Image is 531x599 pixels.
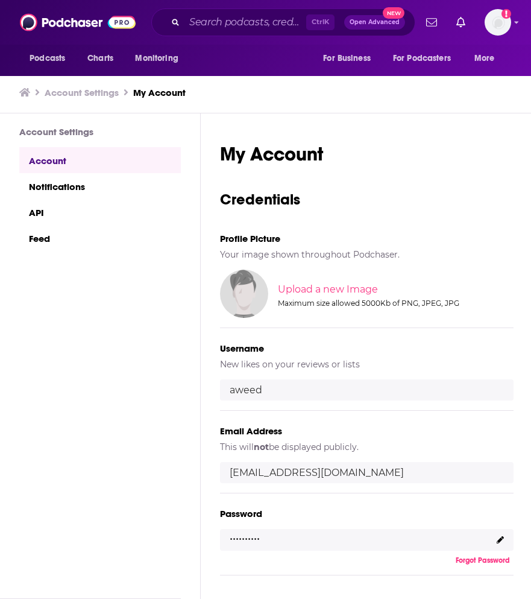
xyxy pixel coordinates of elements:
img: Podchaser - Follow, Share and Rate Podcasts [20,11,136,34]
img: Your profile image [220,270,268,318]
b: not [254,442,269,452]
button: open menu [21,47,81,70]
button: open menu [466,47,510,70]
a: Feed [19,225,181,251]
a: Show notifications dropdown [451,12,470,33]
span: More [474,50,495,67]
h5: Username [220,343,514,354]
a: API [19,199,181,225]
h3: Account Settings [19,126,181,138]
div: Maximum size allowed 5000Kb of PNG, JPEG, JPG [278,299,511,308]
span: Monitoring [135,50,178,67]
a: Account [19,147,181,173]
span: Podcasts [30,50,65,67]
a: Notifications [19,173,181,199]
span: Ctrl K [306,14,335,30]
button: Forgot Password [452,556,514,565]
span: For Podcasters [393,50,451,67]
a: Charts [80,47,121,70]
span: Charts [87,50,113,67]
span: New [383,7,404,19]
h5: Profile Picture [220,233,514,244]
button: Show profile menu [485,9,511,36]
h5: Email Address [220,425,514,437]
div: Search podcasts, credits, & more... [151,8,415,36]
span: For Business [323,50,371,67]
a: Show notifications dropdown [421,12,442,33]
button: open menu [315,47,386,70]
button: Open AdvancedNew [344,15,405,30]
a: My Account [133,87,186,98]
span: Open Advanced [350,19,400,25]
h5: Password [220,508,514,519]
input: username [220,379,514,401]
svg: Add a profile image [501,9,511,19]
h1: My Account [220,142,514,166]
img: User Profile [485,9,511,36]
input: Search podcasts, credits, & more... [184,13,306,32]
input: email [220,462,514,483]
h5: Your image shown throughout Podchaser. [220,249,514,260]
span: Logged in as aweed [485,9,511,36]
h3: Credentials [220,190,514,209]
h5: This will be displayed publicly. [220,442,514,452]
h5: New likes on your reviews or lists [220,359,514,370]
button: open menu [127,47,193,70]
p: .......... [230,526,260,544]
a: Account Settings [45,87,119,98]
button: open menu [385,47,468,70]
